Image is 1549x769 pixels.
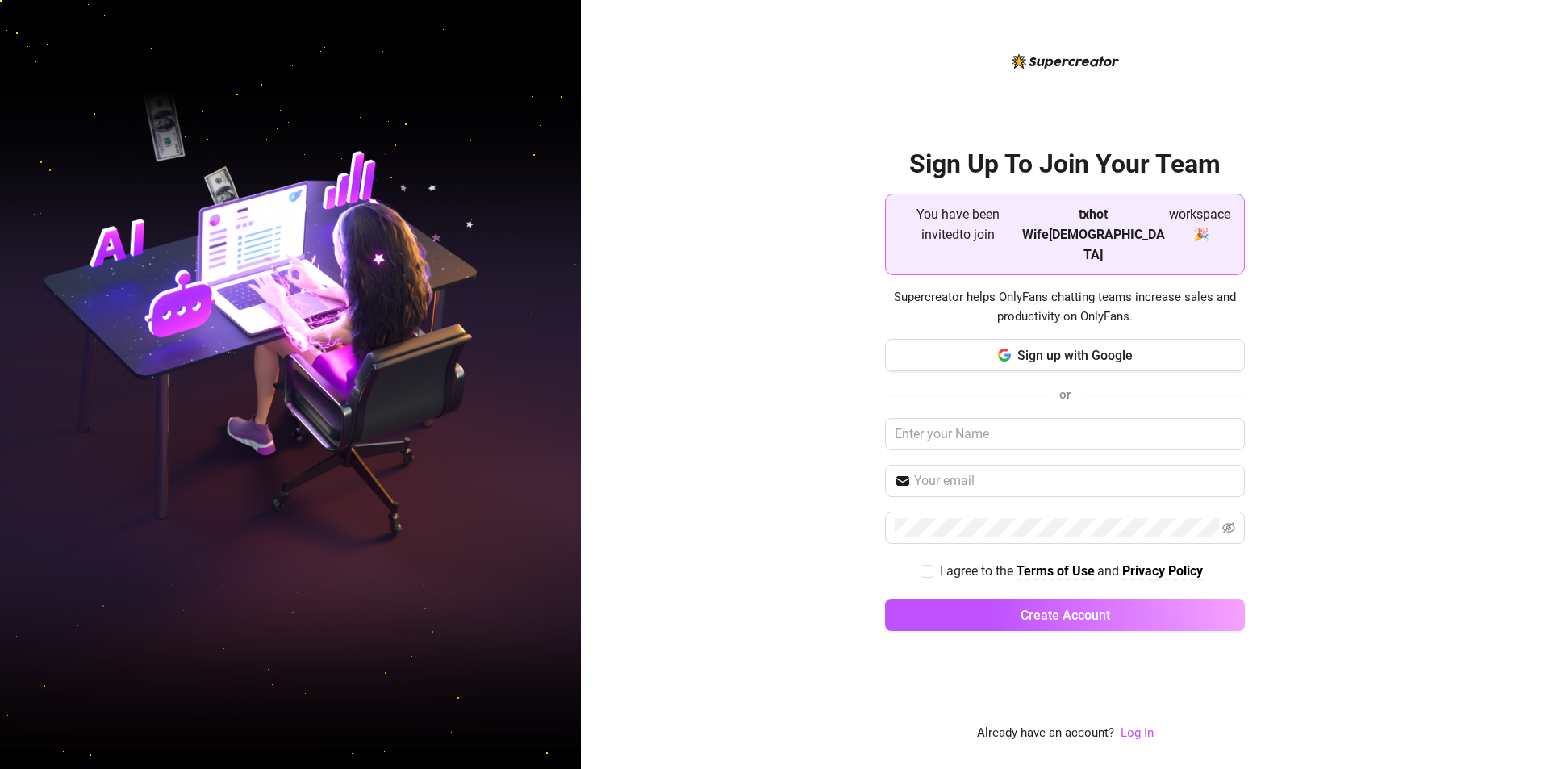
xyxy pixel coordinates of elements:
span: and [1097,563,1122,579]
span: Already have an account? [977,724,1114,743]
input: Enter your Name [885,418,1245,450]
a: Terms of Use [1017,563,1095,580]
a: Privacy Policy [1122,563,1203,580]
span: or [1059,387,1071,402]
button: Create Account [885,599,1245,631]
span: Sign up with Google [1017,348,1133,363]
a: Log In [1121,724,1154,743]
span: workspace 🎉 [1168,204,1231,265]
h2: Sign Up To Join Your Team [885,148,1245,181]
span: I agree to the [940,563,1017,579]
span: eye-invisible [1222,521,1235,534]
input: Your email [914,471,1235,491]
strong: Privacy Policy [1122,563,1203,579]
span: Create Account [1021,608,1110,623]
span: You have been invited to join [899,204,1018,265]
strong: txhot Wife[DEMOGRAPHIC_DATA] [1022,207,1165,262]
img: logo-BBDzfeDw.svg [1012,54,1119,69]
strong: Terms of Use [1017,563,1095,579]
button: Sign up with Google [885,339,1245,371]
span: Supercreator helps OnlyFans chatting teams increase sales and productivity on OnlyFans. [885,288,1245,326]
a: Log In [1121,725,1154,740]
